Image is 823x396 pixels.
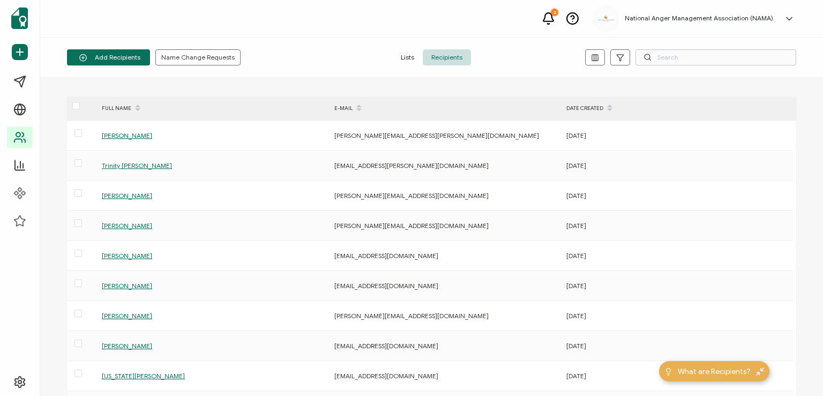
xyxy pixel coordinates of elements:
span: Trinity [PERSON_NAME] [102,162,172,170]
div: FULL NAME [96,99,329,118]
span: [PERSON_NAME][EMAIL_ADDRESS][DOMAIN_NAME] [334,222,489,230]
div: E-MAIL [329,99,561,118]
span: [PERSON_NAME][EMAIL_ADDRESS][DOMAIN_NAME] [334,192,489,200]
iframe: Chat Widget [645,275,823,396]
span: [DATE] [566,312,586,320]
input: Search [635,49,796,65]
span: [PERSON_NAME] [102,312,152,320]
img: 3ca2817c-e862-47f7-b2ec-945eb25c4a6c.jpg [598,16,614,21]
span: [PERSON_NAME][EMAIL_ADDRESS][DOMAIN_NAME] [334,312,489,320]
span: [DATE] [566,222,586,230]
span: [DATE] [566,131,586,140]
h5: National Anger Management Association (NAMA) [625,14,773,22]
span: [US_STATE][PERSON_NAME] [102,372,185,380]
span: [EMAIL_ADDRESS][DOMAIN_NAME] [334,282,438,290]
span: [PERSON_NAME][EMAIL_ADDRESS][PERSON_NAME][DOMAIN_NAME] [334,131,539,140]
span: [DATE] [566,192,586,200]
div: DATE CREATED [561,99,793,118]
span: [DATE] [566,342,586,350]
span: [EMAIL_ADDRESS][DOMAIN_NAME] [334,372,438,380]
span: [DATE] [566,282,586,290]
span: [DATE] [566,252,586,260]
span: [EMAIL_ADDRESS][DOMAIN_NAME] [334,342,438,350]
button: Add Recipients [67,49,150,65]
span: [EMAIL_ADDRESS][PERSON_NAME][DOMAIN_NAME] [334,162,489,170]
img: sertifier-logomark-colored.svg [11,8,28,29]
span: Lists [392,49,423,65]
span: [PERSON_NAME] [102,252,152,260]
span: [PERSON_NAME] [102,131,152,140]
div: 2 [551,9,558,16]
span: Name Change Requests [161,54,235,61]
span: [PERSON_NAME] [102,222,152,230]
button: Name Change Requests [155,49,241,65]
span: [PERSON_NAME] [102,282,152,290]
span: [PERSON_NAME] [102,192,152,200]
span: Recipients [423,49,471,65]
span: [PERSON_NAME] [102,342,152,350]
span: [DATE] [566,162,586,170]
span: [EMAIL_ADDRESS][DOMAIN_NAME] [334,252,438,260]
span: [DATE] [566,372,586,380]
